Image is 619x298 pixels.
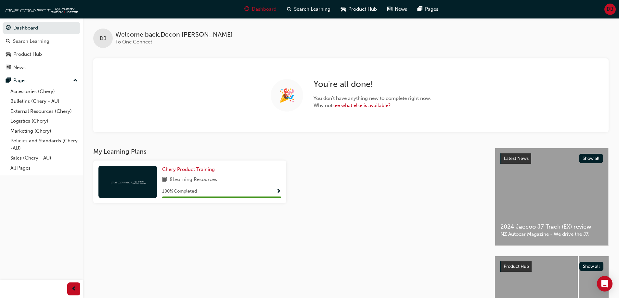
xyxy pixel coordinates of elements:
div: Product Hub [13,51,42,58]
span: news-icon [6,65,11,71]
a: Latest NewsShow all [500,153,603,164]
span: Why not [314,102,431,109]
a: Marketing (Chery) [8,126,80,136]
span: guage-icon [6,25,11,31]
span: news-icon [387,5,392,13]
h3: My Learning Plans [93,148,484,155]
span: DB [607,6,613,13]
span: Pages [425,6,438,13]
span: DB [100,35,107,42]
span: You don ' t have anything new to complete right now. [314,95,431,102]
div: News [13,64,26,71]
div: Pages [13,77,27,84]
button: Pages [3,75,80,87]
a: Product HubShow all [500,261,603,272]
a: All Pages [8,163,80,173]
a: Bulletins (Chery - AU) [8,96,80,106]
button: Show all [579,262,604,271]
button: Show all [579,154,603,163]
a: see what else is available? [332,102,391,108]
span: book-icon [162,176,167,184]
span: Search Learning [294,6,330,13]
span: car-icon [6,52,11,57]
span: 8 Learning Resources [170,176,217,184]
button: DashboardSearch LearningProduct HubNews [3,21,80,75]
span: 🎉 [279,92,295,99]
span: NZ Autocar Magazine - We drive the J7. [500,231,603,238]
a: news-iconNews [382,3,412,16]
span: search-icon [6,39,10,44]
h2: You ' re all done! [314,79,431,89]
span: Product Hub [348,6,377,13]
a: External Resources (Chery) [8,106,80,116]
span: pages-icon [418,5,422,13]
a: News [3,62,80,74]
button: DB [604,4,616,15]
span: Latest News [504,156,529,161]
a: Chery Product Training [162,166,217,173]
a: car-iconProduct Hub [336,3,382,16]
span: Show Progress [276,189,281,195]
span: News [395,6,407,13]
img: oneconnect [110,179,146,185]
span: car-icon [341,5,346,13]
a: pages-iconPages [412,3,444,16]
div: Open Intercom Messenger [597,276,613,292]
a: guage-iconDashboard [239,3,282,16]
span: pages-icon [6,78,11,84]
span: Chery Product Training [162,166,215,172]
span: To One Connect [115,39,152,45]
span: Welcome back , Decon [PERSON_NAME] [115,31,233,39]
a: Search Learning [3,35,80,47]
span: up-icon [73,77,78,85]
a: search-iconSearch Learning [282,3,336,16]
span: search-icon [287,5,291,13]
span: Dashboard [252,6,277,13]
span: Product Hub [504,264,529,269]
a: Policies and Standards (Chery -AU) [8,136,80,153]
span: 100 % Completed [162,188,197,195]
button: Show Progress [276,187,281,196]
a: Dashboard [3,22,80,34]
a: Latest NewsShow all2024 Jaecoo J7 Track (EX) reviewNZ Autocar Magazine - We drive the J7. [495,148,609,246]
img: oneconnect [3,3,78,16]
a: Product Hub [3,48,80,60]
span: prev-icon [71,285,76,293]
div: Search Learning [13,38,49,45]
span: 2024 Jaecoo J7 Track (EX) review [500,223,603,231]
a: Sales (Chery - AU) [8,153,80,163]
span: guage-icon [244,5,249,13]
a: Logistics (Chery) [8,116,80,126]
a: Accessories (Chery) [8,87,80,97]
